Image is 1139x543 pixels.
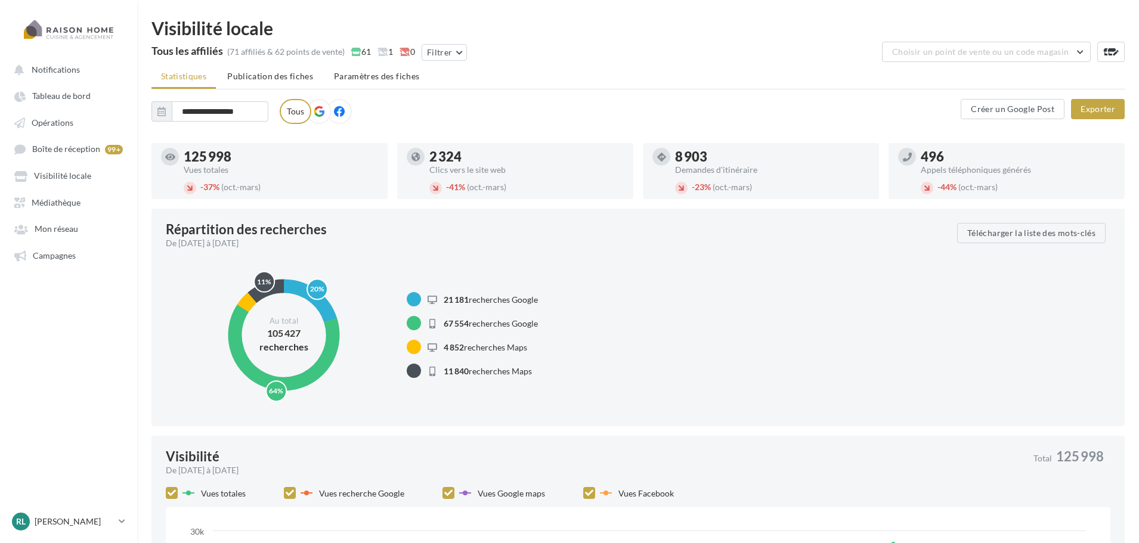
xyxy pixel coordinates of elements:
[166,464,1024,476] div: De [DATE] à [DATE]
[444,342,464,352] span: 4 852
[32,197,81,207] span: Médiathèque
[478,488,545,498] span: Vues Google maps
[444,318,469,328] span: 67 554
[166,450,219,463] div: Visibilité
[444,294,538,305] span: recherches Google
[467,182,506,192] span: (oct.-mars)
[937,182,957,192] span: 44%
[280,99,311,124] label: Tous
[201,488,246,498] span: Vues totales
[921,166,1115,174] div: Appels téléphoniques générés
[166,223,327,236] div: Répartition des recherches
[892,46,1069,57] span: Choisir un point de vente ou un code magasin
[444,318,538,328] span: recherches Google
[190,526,205,536] text: 30k
[200,182,219,192] span: 37%
[221,182,261,192] span: (oct.-mars)
[882,42,1091,62] button: Choisir un point de vente ou un code magasin
[7,165,130,186] a: Visibilité locale
[958,182,998,192] span: (oct.-mars)
[32,144,100,154] span: Boîte de réception
[444,294,469,305] span: 21 181
[166,237,948,249] div: De [DATE] à [DATE]
[429,166,624,174] div: Clics vers le site web
[105,145,123,154] div: 99+
[921,150,1115,163] div: 496
[7,138,130,160] a: Boîte de réception 99+
[227,71,313,81] span: Publication des fiches
[618,488,674,498] span: Vues Facebook
[33,250,76,260] span: Campagnes
[32,117,73,128] span: Opérations
[10,510,128,533] a: RL [PERSON_NAME]
[713,182,752,192] span: (oct.-mars)
[32,91,91,101] span: Tableau de bord
[227,46,345,58] div: (71 affiliés & 62 points de vente)
[151,45,223,56] div: Tous les affiliés
[446,182,465,192] span: 41%
[184,150,378,163] div: 125 998
[7,58,125,80] button: Notifications
[184,166,378,174] div: Vues totales
[7,111,130,133] a: Opérations
[200,182,203,192] span: -
[692,182,695,192] span: -
[7,85,130,106] a: Tableau de bord
[937,182,940,192] span: -
[319,488,404,498] span: Vues recherche Google
[7,218,130,239] a: Mon réseau
[961,99,1064,119] button: Créer un Google Post
[422,44,467,61] button: Filtrer
[444,366,532,376] span: recherches Maps
[957,223,1106,243] button: Télécharger la liste des mots-clés
[16,516,26,528] span: RL
[1056,450,1104,463] span: 125 998
[7,244,130,266] a: Campagnes
[429,150,624,163] div: 2 324
[675,150,869,163] div: 8 903
[444,342,527,352] span: recherches Maps
[692,182,711,192] span: 23%
[675,166,869,174] div: Demandes d'itinéraire
[351,46,371,58] span: 61
[444,366,469,376] span: 11 840
[377,46,393,58] span: 1
[400,46,415,58] span: 0
[1071,99,1125,119] button: Exporter
[7,191,130,213] a: Médiathèque
[32,64,80,75] span: Notifications
[446,182,449,192] span: -
[34,171,91,181] span: Visibilité locale
[151,19,1125,37] div: Visibilité locale
[1033,454,1052,463] span: Total
[35,224,78,234] span: Mon réseau
[334,71,419,81] span: Paramètres des fiches
[35,516,114,528] p: [PERSON_NAME]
